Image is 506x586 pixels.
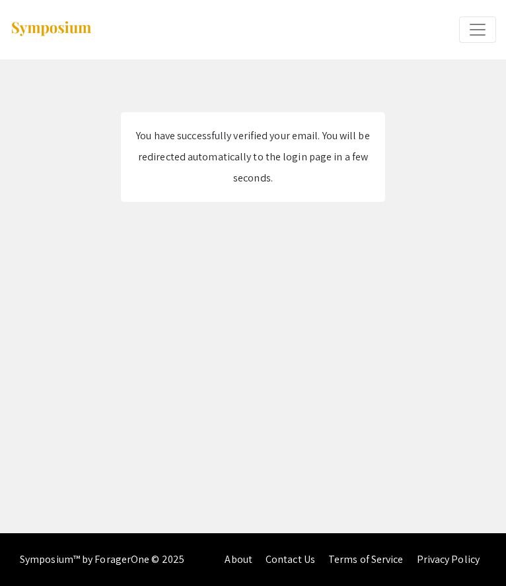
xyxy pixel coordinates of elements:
[10,20,92,38] img: Symposium by ForagerOne
[450,527,496,576] iframe: Chat
[459,16,496,43] button: Expand or Collapse Menu
[20,533,184,586] div: Symposium™ by ForagerOne © 2025
[266,552,315,566] a: Contact Us
[225,552,252,566] a: About
[328,552,404,566] a: Terms of Service
[134,125,372,189] div: You have successfully verified your email. You will be redirected automatically to the login page...
[417,552,480,566] a: Privacy Policy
